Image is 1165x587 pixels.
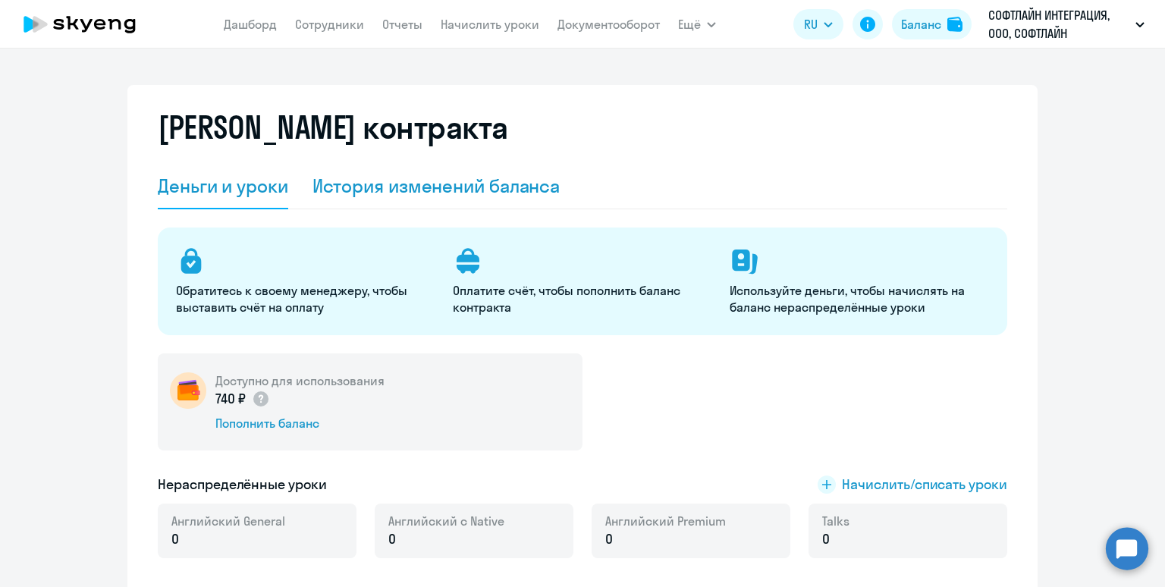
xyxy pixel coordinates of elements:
p: Используйте деньги, чтобы начислять на баланс нераспределённые уроки [730,282,988,315]
img: wallet-circle.png [170,372,206,409]
span: RU [804,15,818,33]
span: Английский с Native [388,513,504,529]
h5: Доступно для использования [215,372,385,389]
button: Ещё [678,9,716,39]
span: Английский Premium [605,513,726,529]
div: История изменений баланса [312,174,561,198]
a: Начислить уроки [441,17,539,32]
div: Деньги и уроки [158,174,288,198]
button: СОФТЛАЙН ИНТЕГРАЦИЯ, ООО, СОФТЛАЙН ИНТЕГРАЦИЯ Соц. пакет [981,6,1152,42]
span: Talks [822,513,849,529]
span: 0 [388,529,396,549]
h5: Нераспределённые уроки [158,475,327,494]
p: Оплатите счёт, чтобы пополнить баланс контракта [453,282,711,315]
div: Пополнить баланс [215,415,385,432]
button: RU [793,9,843,39]
a: Отчеты [382,17,422,32]
h2: [PERSON_NAME] контракта [158,109,508,146]
span: Английский General [171,513,285,529]
span: 0 [822,529,830,549]
p: Обратитесь к своему менеджеру, чтобы выставить счёт на оплату [176,282,435,315]
a: Документооборот [557,17,660,32]
a: Дашборд [224,17,277,32]
p: СОФТЛАЙН ИНТЕГРАЦИЯ, ООО, СОФТЛАЙН ИНТЕГРАЦИЯ Соц. пакет [988,6,1129,42]
img: balance [947,17,962,32]
span: Начислить/списать уроки [842,475,1007,494]
a: Сотрудники [295,17,364,32]
div: Баланс [901,15,941,33]
span: 0 [605,529,613,549]
p: 740 ₽ [215,389,270,409]
span: 0 [171,529,179,549]
button: Балансbalance [892,9,972,39]
span: Ещё [678,15,701,33]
